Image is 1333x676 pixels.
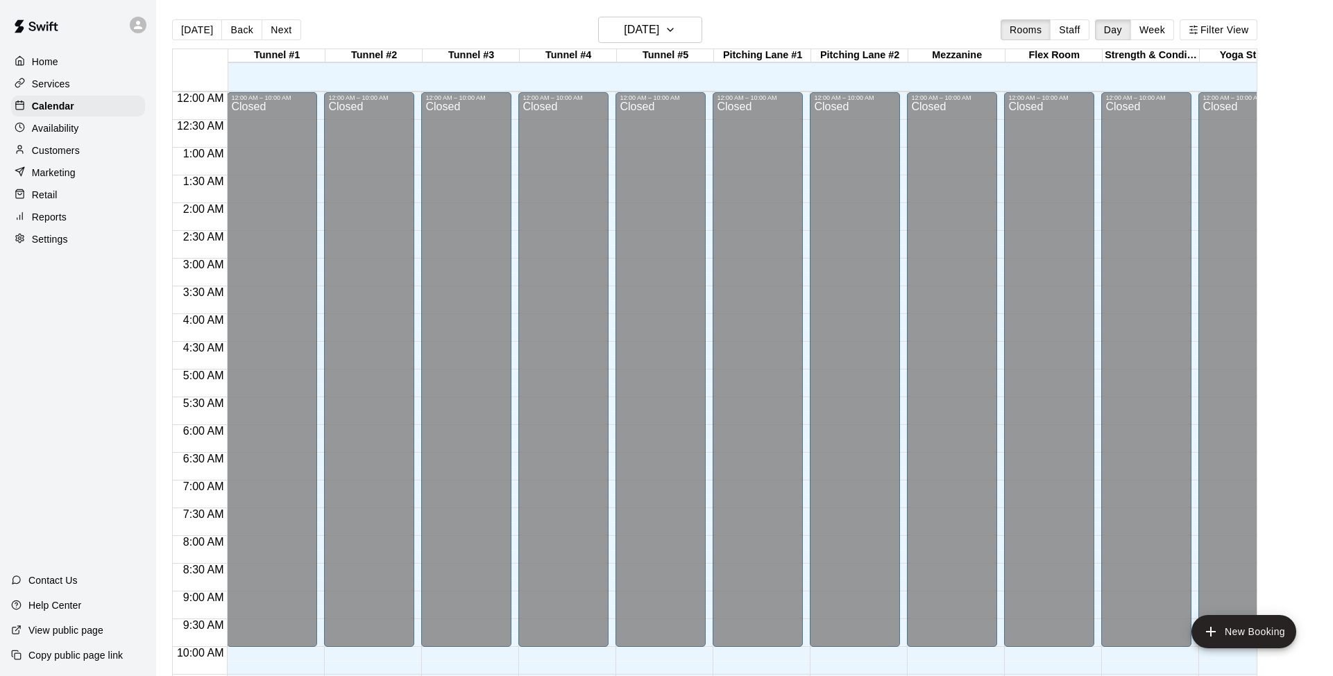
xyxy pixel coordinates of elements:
p: Copy public page link [28,648,123,662]
div: 12:00 AM – 10:00 AM: Closed [907,92,997,647]
div: 12:00 AM – 10:00 AM: Closed [518,92,609,647]
div: Closed [231,101,313,652]
div: Closed [717,101,799,652]
span: 1:30 AM [180,175,228,187]
button: Staff [1050,19,1089,40]
div: Services [11,73,145,94]
span: 4:30 AM [180,342,228,354]
div: Closed [1008,101,1090,652]
div: 12:00 AM – 10:00 AM: Closed [615,92,706,647]
a: Home [11,51,145,72]
div: Flex Room [1005,49,1103,62]
div: 12:00 AM – 10:00 AM: Closed [227,92,317,647]
p: Calendar [32,99,74,113]
div: Closed [425,101,507,652]
div: 12:00 AM – 10:00 AM [814,94,896,101]
a: Marketing [11,162,145,183]
div: 12:00 AM – 10:00 AM [328,94,410,101]
div: 12:00 AM – 10:00 AM: Closed [713,92,803,647]
button: Back [221,19,262,40]
span: 7:00 AM [180,480,228,492]
div: Closed [1203,101,1284,652]
div: Closed [328,101,410,652]
div: Mezzanine [908,49,1005,62]
p: Settings [32,232,68,246]
p: Marketing [32,166,76,180]
p: Reports [32,210,67,224]
div: 12:00 AM – 10:00 AM [425,94,507,101]
span: 9:00 AM [180,591,228,603]
div: Strength & Conditioning [1103,49,1200,62]
div: Closed [911,101,993,652]
div: Tunnel #1 [228,49,325,62]
div: Closed [523,101,604,652]
a: Reports [11,207,145,227]
p: Services [32,77,70,91]
div: Yoga Studio [1200,49,1297,62]
div: 12:00 AM – 10:00 AM [1008,94,1090,101]
p: Contact Us [28,573,78,587]
div: 12:00 AM – 10:00 AM: Closed [810,92,900,647]
span: 8:30 AM [180,564,228,575]
div: 12:00 AM – 10:00 AM [1105,94,1187,101]
div: Closed [1105,101,1187,652]
button: Rooms [1001,19,1051,40]
button: Filter View [1180,19,1257,40]
span: 2:00 AM [180,203,228,215]
a: Settings [11,229,145,250]
span: 4:00 AM [180,314,228,326]
p: Help Center [28,598,81,612]
button: Week [1130,19,1174,40]
span: 12:30 AM [173,120,228,132]
div: 12:00 AM – 10:00 AM [911,94,993,101]
span: 6:30 AM [180,453,228,465]
span: 2:30 AM [180,231,228,243]
div: 12:00 AM – 10:00 AM [523,94,604,101]
div: 12:00 AM – 10:00 AM: Closed [1004,92,1094,647]
a: Availability [11,118,145,139]
a: Customers [11,140,145,161]
p: Home [32,55,58,69]
div: 12:00 AM – 10:00 AM: Closed [324,92,414,647]
p: Retail [32,188,58,202]
div: Tunnel #2 [325,49,423,62]
div: Tunnel #3 [423,49,520,62]
span: 9:30 AM [180,619,228,631]
div: 12:00 AM – 10:00 AM [1203,94,1284,101]
button: Day [1095,19,1131,40]
div: 12:00 AM – 10:00 AM: Closed [421,92,511,647]
div: 12:00 AM – 10:00 AM [717,94,799,101]
p: View public page [28,623,103,637]
div: Closed [814,101,896,652]
span: 10:00 AM [173,647,228,659]
span: 1:00 AM [180,148,228,159]
span: 6:00 AM [180,425,228,437]
span: 8:00 AM [180,536,228,548]
div: 12:00 AM – 10:00 AM: Closed [1198,92,1289,647]
a: Retail [11,184,145,205]
button: [DATE] [598,17,702,43]
div: Pitching Lane #2 [811,49,908,62]
button: [DATE] [172,19,222,40]
p: Customers [32,144,80,157]
div: Tunnel #4 [520,49,617,62]
div: Closed [620,101,702,652]
span: 5:30 AM [180,397,228,409]
span: 3:00 AM [180,259,228,270]
span: 5:00 AM [180,370,228,381]
div: Tunnel #5 [617,49,714,62]
a: Calendar [11,96,145,116]
h6: [DATE] [624,20,659,40]
span: 3:30 AM [180,286,228,298]
div: 12:00 AM – 10:00 AM [231,94,313,101]
span: 7:30 AM [180,508,228,520]
div: 12:00 AM – 10:00 AM [620,94,702,101]
div: Pitching Lane #1 [714,49,811,62]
